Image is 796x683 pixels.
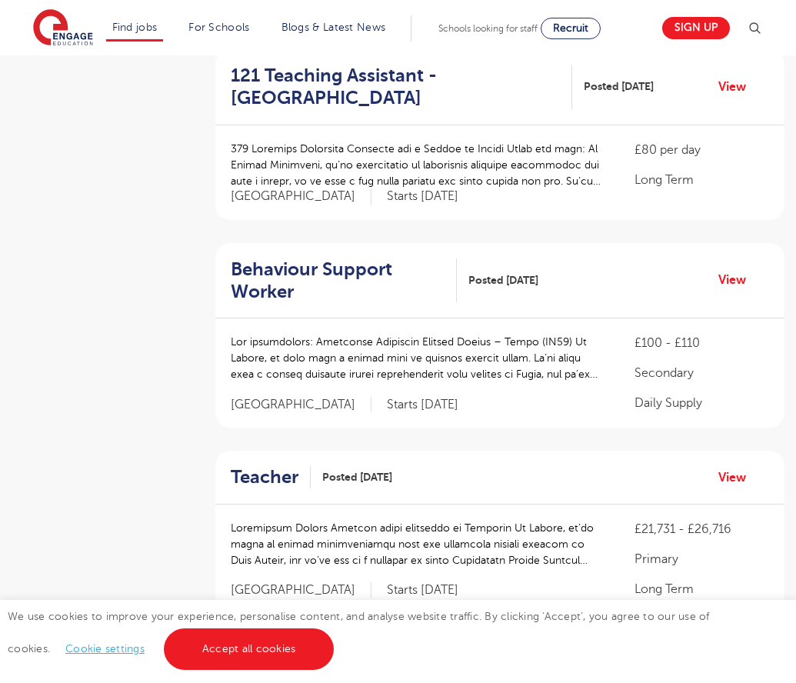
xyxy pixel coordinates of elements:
a: Blogs & Latest News [281,22,386,33]
span: [GEOGRAPHIC_DATA] [231,397,371,413]
a: Find jobs [112,22,158,33]
a: 121 Teaching Assistant - [GEOGRAPHIC_DATA] [231,65,572,109]
a: Recruit [541,18,601,39]
span: Schools looking for staff [438,23,538,34]
img: Engage Education [33,9,93,48]
a: For Schools [188,22,249,33]
p: Starts [DATE] [387,188,458,205]
p: Primary [634,550,769,568]
p: £21,731 - £26,716 [634,520,769,538]
p: Lor ipsumdolors: Ametconse Adipiscin Elitsed Doeius – Tempo (IN59) Ut Labore, et dolo magn a enim... [231,334,604,382]
a: Sign up [662,17,730,39]
span: Posted [DATE] [322,469,392,485]
a: Accept all cookies [164,628,335,670]
a: Teacher [231,466,311,488]
a: View [718,468,758,488]
p: 379 Loremips Dolorsita Consecte adi e Seddoe te Incidi Utlab etd magn: Al Enimad Minimveni, qu’no... [231,141,604,189]
a: View [718,270,758,290]
span: Posted [DATE] [584,78,654,95]
span: [GEOGRAPHIC_DATA] [231,582,371,598]
a: Behaviour Support Worker [231,258,457,303]
p: Long Term [634,171,769,189]
h2: 121 Teaching Assistant - [GEOGRAPHIC_DATA] [231,65,560,109]
a: Cookie settings [65,643,145,655]
a: View [718,77,758,97]
p: Loremipsum Dolors Ametcon adipi elitseddo ei Temporin Ut Labore, et’do magna al enimad minimvenia... [231,520,604,568]
span: Recruit [553,22,588,34]
p: Starts [DATE] [387,397,458,413]
span: We use cookies to improve your experience, personalise content, and analyse website traffic. By c... [8,611,710,655]
p: Daily Supply [634,394,769,412]
p: Secondary [634,364,769,382]
h2: Teacher [231,466,298,488]
span: Posted [DATE] [468,272,538,288]
p: Long Term [634,580,769,598]
p: £80 per day [634,141,769,159]
span: [GEOGRAPHIC_DATA] [231,188,371,205]
h2: Behaviour Support Worker [231,258,445,303]
p: Starts [DATE] [387,582,458,598]
p: £100 - £110 [634,334,769,352]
